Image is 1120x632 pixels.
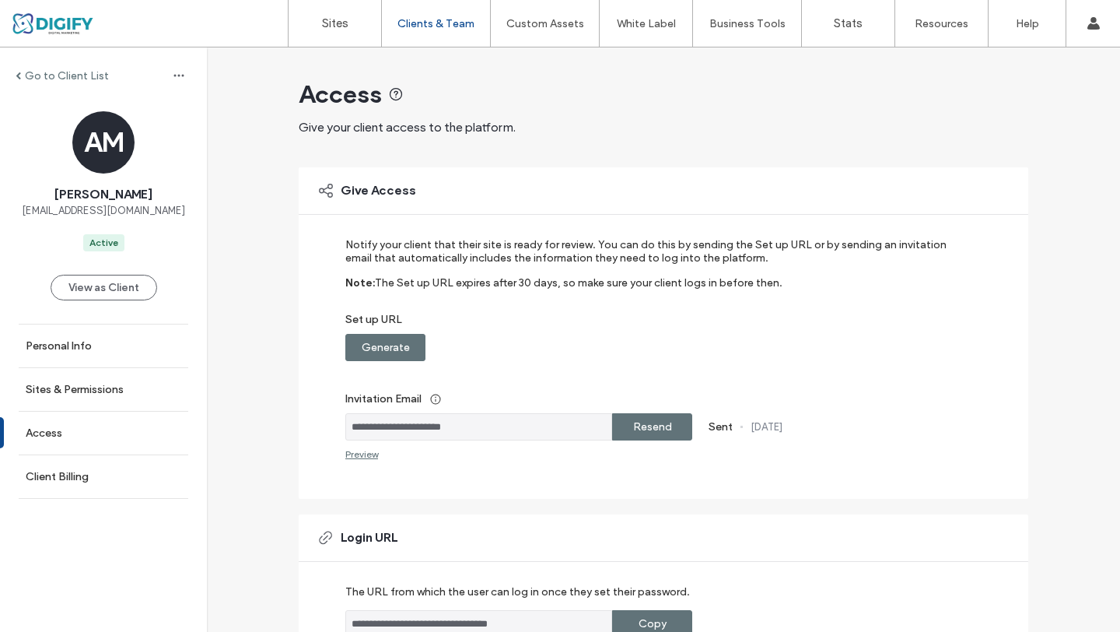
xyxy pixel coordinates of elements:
[51,275,157,300] button: View as Client
[834,16,863,30] label: Stats
[22,203,185,219] span: [EMAIL_ADDRESS][DOMAIN_NAME]
[375,276,782,313] label: The Set up URL expires after 30 days, so make sure your client logs in before then.
[26,470,89,483] label: Client Billing
[26,427,62,440] label: Access
[26,339,92,353] label: Personal Info
[633,413,672,441] label: Resend
[345,448,378,460] div: Preview
[341,529,397,546] span: Login URL
[506,17,584,30] label: Custom Assets
[345,313,961,334] label: Set up URL
[345,238,961,276] label: Notify your client that their site is ready for review. You can do this by sending the Set up URL...
[397,17,474,30] label: Clients & Team
[72,111,135,174] div: AM
[341,182,416,199] span: Give Access
[751,421,782,433] label: [DATE]
[345,384,961,413] label: Invitation Email
[709,17,786,30] label: Business Tools
[89,236,118,250] div: Active
[709,420,733,434] label: Sent
[362,333,410,362] label: Generate
[322,16,348,30] label: Sites
[54,186,152,203] span: [PERSON_NAME]
[1016,17,1039,30] label: Help
[915,17,968,30] label: Resources
[345,276,375,313] label: Note:
[299,120,516,135] span: Give your client access to the platform.
[345,585,690,610] label: The URL from which the user can log in once they set their password.
[26,383,124,396] label: Sites & Permissions
[617,17,676,30] label: White Label
[25,69,109,83] label: Go to Client List
[299,79,382,110] span: Access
